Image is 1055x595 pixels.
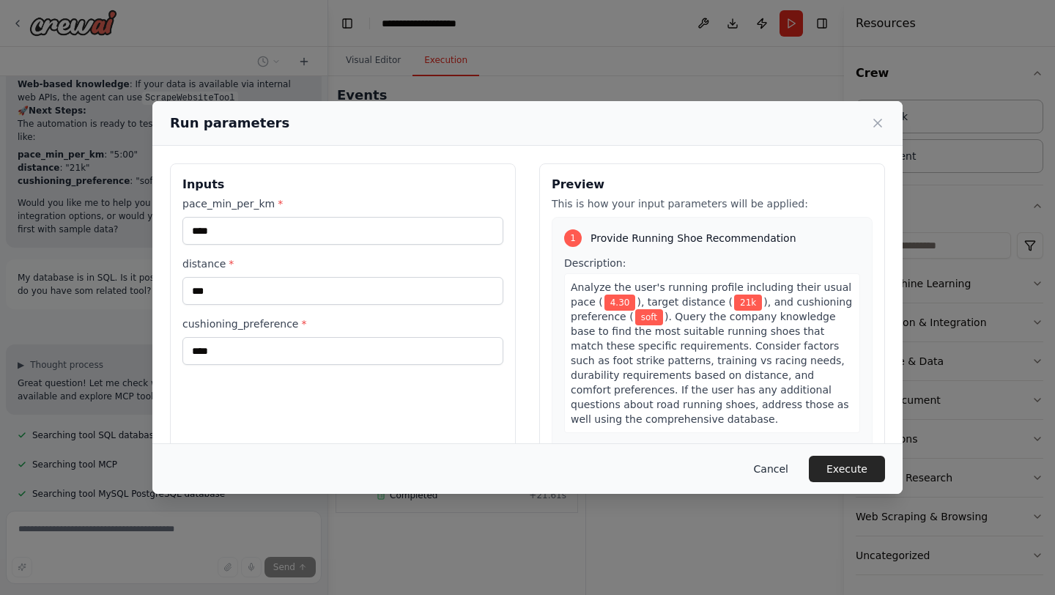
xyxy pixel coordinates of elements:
span: ), target distance ( [637,296,733,308]
span: Provide Running Shoe Recommendation [591,231,796,245]
h3: Preview [552,176,873,193]
div: 1 [564,229,582,247]
span: Variable: pace_min_per_km [604,295,636,311]
button: Cancel [742,456,800,482]
button: Execute [809,456,885,482]
label: pace_min_per_km [182,196,503,211]
label: distance [182,256,503,271]
span: ). Query the company knowledge base to find the most suitable running shoes that match these spec... [571,311,849,425]
span: Description: [564,257,626,269]
span: Analyze the user's running profile including their usual pace ( [571,281,851,308]
p: This is how your input parameters will be applied: [552,196,873,211]
span: Variable: distance [734,295,762,311]
h3: Inputs [182,176,503,193]
span: Variable: cushioning_preference [635,309,663,325]
label: cushioning_preference [182,317,503,331]
h2: Run parameters [170,113,289,133]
